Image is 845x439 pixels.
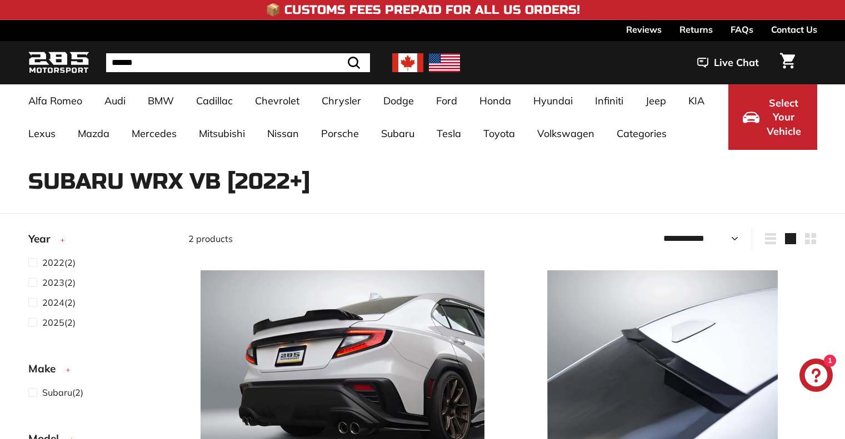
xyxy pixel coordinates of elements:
input: Search [106,53,370,72]
img: Logo_285_Motorsport_areodynamics_components [28,50,89,76]
a: Cadillac [185,84,244,117]
a: Subaru [370,117,426,150]
a: Mitsubishi [188,117,256,150]
a: Nissan [256,117,310,150]
inbox-online-store-chat: Shopify online store chat [796,359,836,395]
a: Mercedes [121,117,188,150]
a: Chrysler [311,84,372,117]
button: Select Your Vehicle [728,84,817,150]
button: Make [28,357,171,385]
span: (2) [42,296,76,309]
a: KIA [677,84,716,117]
a: BMW [137,84,185,117]
button: Year [28,228,171,255]
a: Infiniti [584,84,634,117]
a: Volkswagen [526,117,606,150]
a: Hyundai [522,84,584,117]
span: Make [28,361,64,377]
span: 2024 [42,297,64,308]
span: (2) [42,386,83,399]
a: Cart [773,44,802,82]
a: Toyota [472,117,526,150]
span: (2) [42,276,76,289]
span: 2023 [42,277,64,288]
a: Categories [606,117,678,150]
span: 2022 [42,257,64,268]
span: Year [28,231,58,247]
div: 2 products [188,232,503,245]
a: Lexus [17,117,67,150]
a: Reviews [626,20,662,39]
a: Tesla [426,117,472,150]
a: FAQs [731,20,753,39]
a: Alfa Romeo [17,84,93,117]
a: Porsche [310,117,370,150]
a: Dodge [372,84,425,117]
h4: 📦 Customs Fees Prepaid for All US Orders! [266,3,580,17]
h1: Subaru WRX VB [2022+] [28,169,817,194]
span: (2) [42,316,76,329]
span: Select Your Vehicle [765,96,803,139]
a: Returns [679,20,713,39]
a: Honda [468,84,522,117]
a: Mazda [67,117,121,150]
a: Chevrolet [244,84,311,117]
a: Ford [425,84,468,117]
span: (2) [42,256,76,269]
a: Jeep [634,84,677,117]
button: Live Chat [683,49,773,77]
span: Subaru [42,387,72,398]
a: Contact Us [771,20,817,39]
a: Audi [93,84,137,117]
span: Live Chat [714,55,759,70]
span: 2025 [42,317,64,328]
